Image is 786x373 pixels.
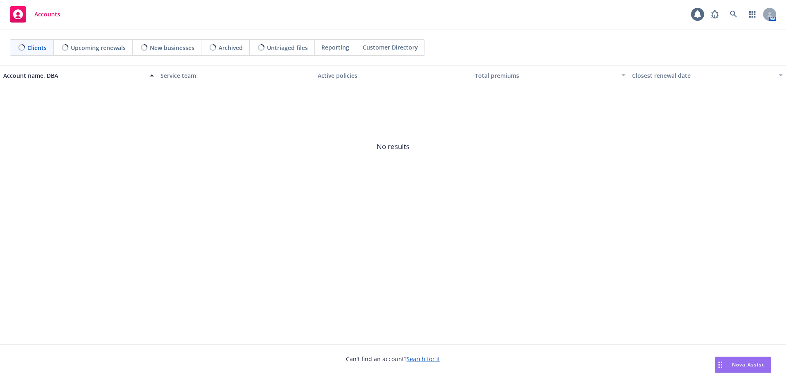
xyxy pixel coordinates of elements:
div: Active policies [318,71,468,80]
span: Accounts [34,11,60,18]
a: Switch app [744,6,761,23]
a: Accounts [7,3,63,26]
button: Closest renewal date [629,66,786,85]
span: Nova Assist [732,361,764,368]
span: Can't find an account? [346,355,440,363]
span: Archived [219,43,243,52]
div: Drag to move [715,357,725,373]
span: New businesses [150,43,194,52]
div: Service team [160,71,311,80]
button: Total premiums [472,66,629,85]
button: Active policies [314,66,472,85]
div: Total premiums [475,71,617,80]
button: Nova Assist [715,357,771,373]
span: Customer Directory [363,43,418,52]
div: Account name, DBA [3,71,145,80]
a: Search for it [407,355,440,363]
div: Closest renewal date [632,71,774,80]
span: Untriaged files [267,43,308,52]
span: Clients [27,43,47,52]
span: Upcoming renewals [71,43,126,52]
span: Reporting [321,43,349,52]
a: Search [725,6,742,23]
button: Service team [157,66,314,85]
a: Report a Bug [707,6,723,23]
